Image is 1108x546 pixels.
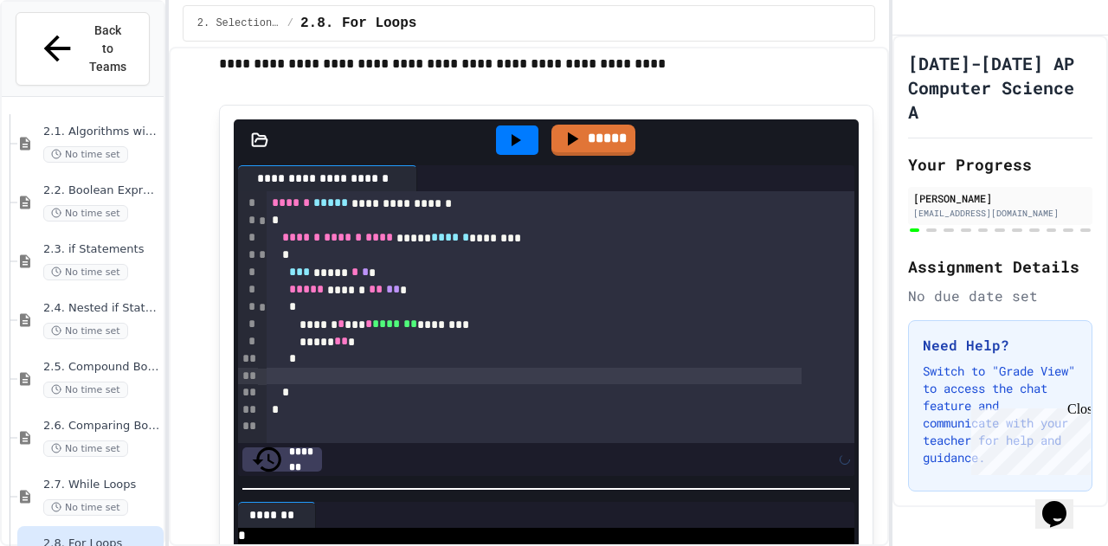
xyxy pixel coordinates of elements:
[43,301,160,316] span: 2.4. Nested if Statements
[287,16,293,30] span: /
[43,264,128,280] span: No time set
[197,16,280,30] span: 2. Selection and Iteration
[300,13,416,34] span: 2.8. For Loops
[43,183,160,198] span: 2.2. Boolean Expressions
[908,152,1092,177] h2: Your Progress
[43,382,128,398] span: No time set
[43,323,128,339] span: No time set
[43,360,160,375] span: 2.5. Compound Boolean Expressions
[908,51,1092,124] h1: [DATE]-[DATE] AP Computer Science A
[43,146,128,163] span: No time set
[43,478,160,492] span: 2.7. While Loops
[1035,477,1091,529] iframe: chat widget
[964,401,1091,475] iframe: chat widget
[913,207,1087,220] div: [EMAIL_ADDRESS][DOMAIN_NAME]
[43,499,128,516] span: No time set
[923,335,1078,356] h3: Need Help?
[43,440,128,457] span: No time set
[43,125,160,139] span: 2.1. Algorithms with Selection and Repetition
[923,363,1078,466] p: Switch to "Grade View" to access the chat feature and communicate with your teacher for help and ...
[43,242,160,257] span: 2.3. if Statements
[908,254,1092,279] h2: Assignment Details
[43,205,128,222] span: No time set
[16,12,150,86] button: Back to Teams
[913,190,1087,206] div: [PERSON_NAME]
[87,22,128,76] span: Back to Teams
[43,419,160,434] span: 2.6. Comparing Boolean Expressions ([PERSON_NAME] Laws)
[908,286,1092,306] div: No due date set
[7,7,119,110] div: Chat with us now!Close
